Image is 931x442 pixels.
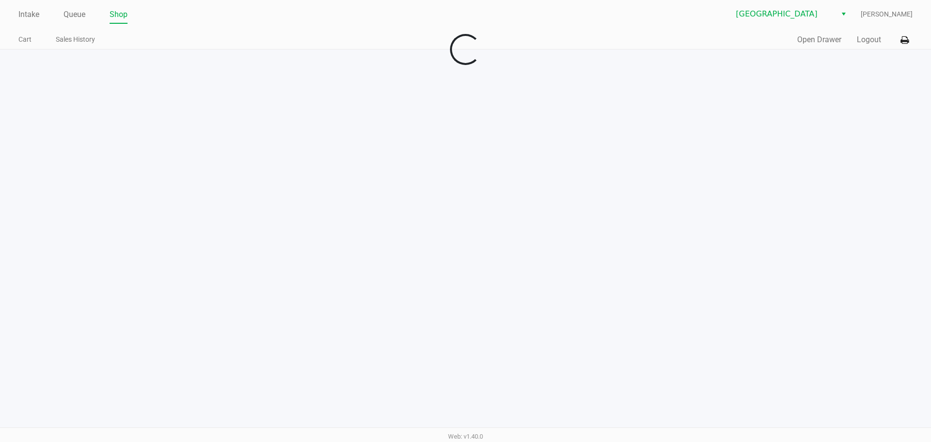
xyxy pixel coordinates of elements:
[110,8,128,21] a: Shop
[64,8,85,21] a: Queue
[836,5,851,23] button: Select
[857,34,881,46] button: Logout
[18,33,32,46] a: Cart
[797,34,841,46] button: Open Drawer
[861,9,913,19] span: [PERSON_NAME]
[18,8,39,21] a: Intake
[56,33,95,46] a: Sales History
[736,8,831,20] span: [GEOGRAPHIC_DATA]
[448,433,483,440] span: Web: v1.40.0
